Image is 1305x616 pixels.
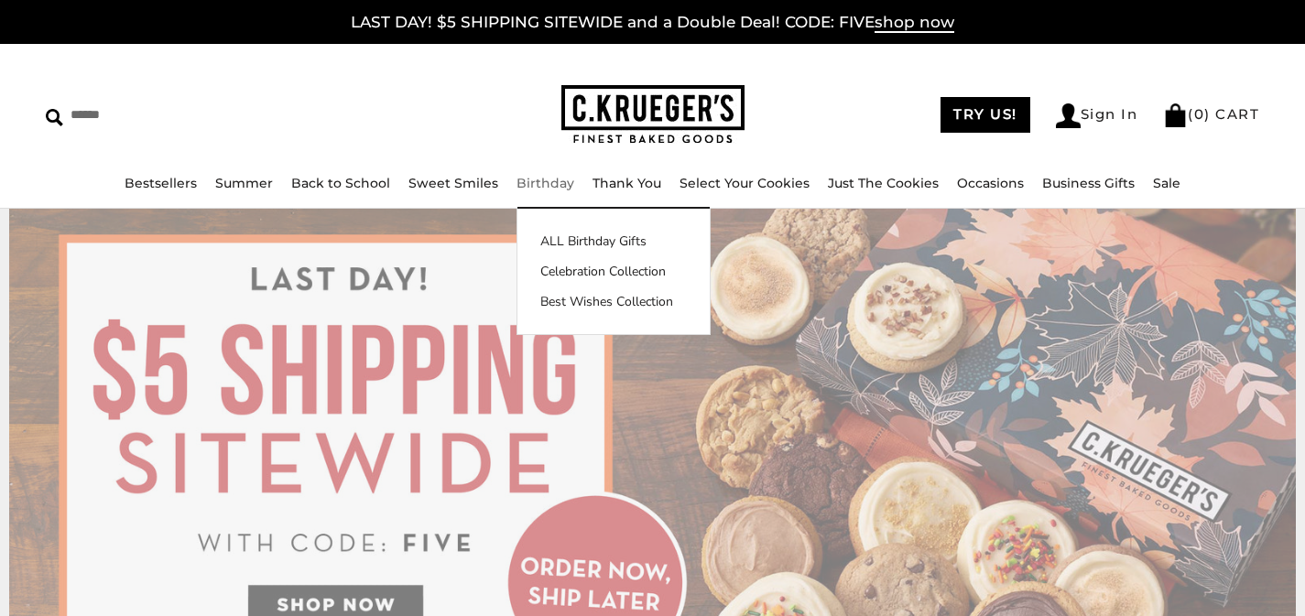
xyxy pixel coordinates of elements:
input: Search [46,101,331,129]
a: Just The Cookies [828,175,939,191]
a: (0) CART [1163,105,1259,123]
a: Sale [1153,175,1180,191]
a: Select Your Cookies [680,175,810,191]
a: Best Wishes Collection [517,292,710,311]
img: Search [46,109,63,126]
a: Bestsellers [125,175,197,191]
a: Birthday [517,175,574,191]
span: shop now [875,13,954,33]
a: Summer [215,175,273,191]
a: Back to School [291,175,390,191]
a: Thank You [593,175,661,191]
span: 0 [1194,105,1205,123]
img: Account [1056,103,1081,128]
a: Business Gifts [1042,175,1135,191]
a: Occasions [957,175,1024,191]
a: Sign In [1056,103,1138,128]
a: TRY US! [941,97,1030,133]
img: Bag [1163,103,1188,127]
a: LAST DAY! $5 SHIPPING SITEWIDE and a Double Deal! CODE: FIVEshop now [351,13,954,33]
a: Celebration Collection [517,262,710,281]
a: Sweet Smiles [408,175,498,191]
a: ALL Birthday Gifts [517,232,710,251]
img: C.KRUEGER'S [561,85,745,145]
